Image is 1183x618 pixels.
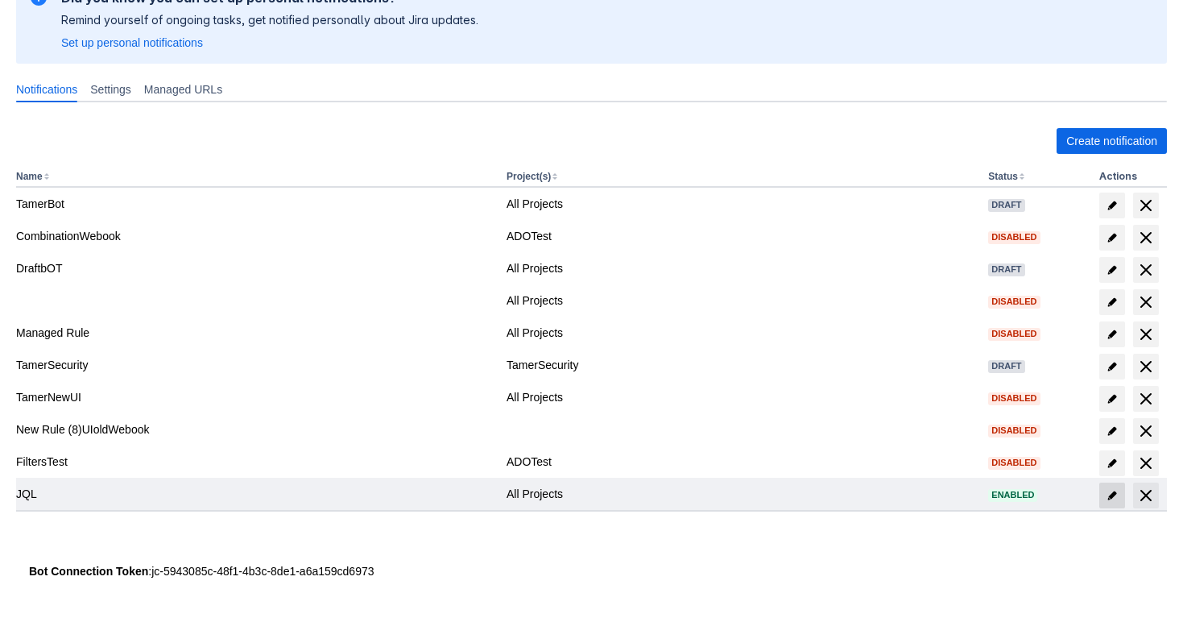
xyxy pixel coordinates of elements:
[1106,231,1119,244] span: edit
[988,394,1040,403] span: Disabled
[988,297,1040,306] span: Disabled
[507,196,975,212] div: All Projects
[1106,489,1119,502] span: edit
[507,389,975,405] div: All Projects
[1106,199,1119,212] span: edit
[29,563,1154,579] div: : jc-5943085c-48f1-4b3c-8de1-a6a159cd6973
[988,458,1040,467] span: Disabled
[90,81,131,97] span: Settings
[507,486,975,502] div: All Projects
[1136,196,1156,215] span: delete
[1106,328,1119,341] span: edit
[16,421,494,438] div: New Rule (8)UIoldWebook
[16,389,494,405] div: TamerNewUI
[16,325,494,341] div: Managed Rule
[1106,392,1119,405] span: edit
[16,260,494,276] div: DraftbOT
[1136,325,1156,344] span: delete
[507,228,975,244] div: ADOTest
[988,233,1040,242] span: Disabled
[507,357,975,373] div: TamerSecurity
[1106,263,1119,276] span: edit
[988,491,1037,500] span: Enabled
[507,260,975,276] div: All Projects
[507,325,975,341] div: All Projects
[16,454,494,470] div: FiltersTest
[988,426,1040,435] span: Disabled
[16,228,494,244] div: CombinationWebook
[507,292,975,309] div: All Projects
[1136,389,1156,409] span: delete
[144,81,222,97] span: Managed URLs
[1093,167,1167,188] th: Actions
[1136,421,1156,441] span: delete
[1136,486,1156,505] span: delete
[1136,454,1156,473] span: delete
[16,357,494,373] div: TamerSecurity
[507,454,975,470] div: ADOTest
[61,12,478,28] p: Remind yourself of ongoing tasks, get notified personally about Jira updates.
[1106,425,1119,438] span: edit
[16,196,494,212] div: TamerBot
[1106,360,1119,373] span: edit
[1106,457,1119,470] span: edit
[1136,357,1156,376] span: delete
[1136,260,1156,280] span: delete
[1136,228,1156,247] span: delete
[16,171,43,182] button: Name
[1066,128,1157,154] span: Create notification
[16,81,77,97] span: Notifications
[61,35,203,51] a: Set up personal notifications
[988,171,1018,182] button: Status
[507,171,551,182] button: Project(s)
[988,265,1024,274] span: Draft
[988,201,1024,209] span: Draft
[1057,128,1167,154] button: Create notification
[1136,292,1156,312] span: delete
[988,330,1040,338] span: Disabled
[16,486,494,502] div: JQL
[988,362,1024,371] span: Draft
[29,565,148,578] strong: Bot Connection Token
[1106,296,1119,309] span: edit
